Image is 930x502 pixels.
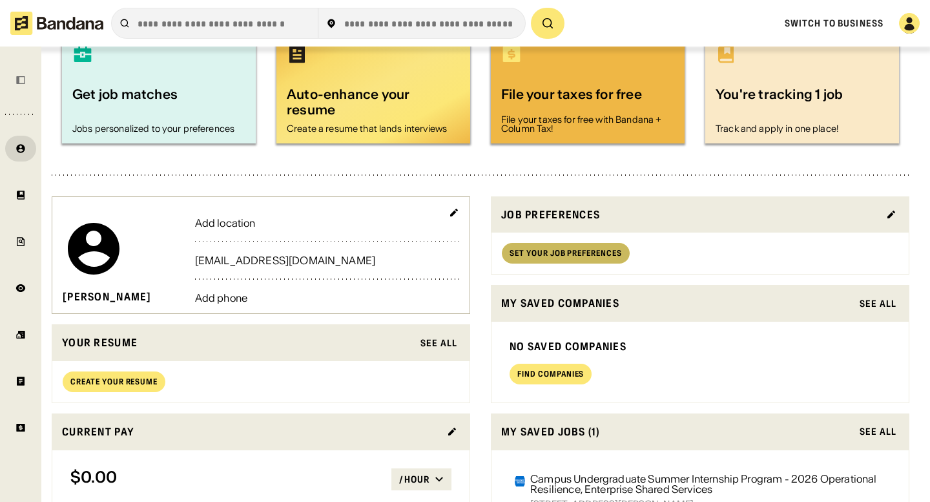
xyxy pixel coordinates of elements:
div: Auto-enhance your resume [287,85,460,119]
div: See All [420,339,457,348]
div: See All [860,299,896,308]
div: Job preferences [501,207,878,223]
div: Create a resume that lands interviews [287,124,460,133]
div: File your taxes for free [501,85,674,110]
div: [EMAIL_ADDRESS][DOMAIN_NAME] [195,255,459,266]
div: My saved companies [501,295,852,311]
div: Track and apply in one place! [716,124,889,133]
div: Campus Undergraduate Summer Internship Program - 2026 Operational Resilience, Enterprise Shared S... [530,474,885,494]
div: Get job matches [72,85,245,119]
div: Find companies [517,370,584,378]
div: /hour [399,474,429,485]
div: $0.00 [70,468,391,490]
div: You're tracking 1 job [716,85,889,119]
div: Set your job preferences [510,249,622,257]
div: No saved companies [510,340,891,353]
div: See All [860,427,896,436]
div: Your resume [62,335,413,351]
div: Add location [195,218,459,228]
img: American Express logo [515,474,525,489]
div: Current Pay [62,424,439,440]
div: My saved jobs (1) [501,424,852,440]
div: Jobs personalized to your preferences [72,124,245,133]
img: Bandana logotype [10,12,103,35]
div: File your taxes for free with Bandana + Column Tax! [501,115,674,133]
div: [PERSON_NAME] [63,290,152,304]
div: Create your resume [70,378,158,386]
a: Switch to Business [785,17,883,29]
div: Add phone [195,293,459,303]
